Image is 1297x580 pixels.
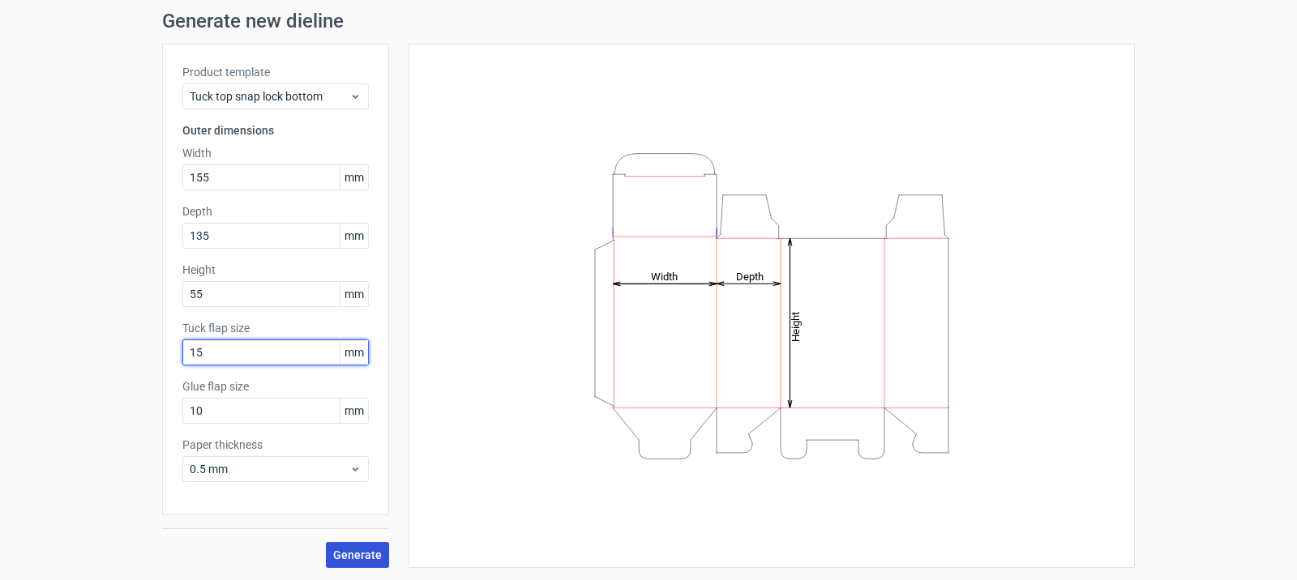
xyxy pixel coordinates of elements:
[162,11,1135,31] h1: Generate new dieline
[340,340,368,365] span: mm
[182,378,369,394] label: Glue flap size
[340,282,368,306] span: mm
[326,542,389,568] button: Generate
[182,262,369,278] label: Height
[182,320,369,336] label: Tuck flap size
[182,145,369,161] label: Width
[340,399,368,423] span: mm
[736,270,764,282] tspan: Depth
[651,270,678,282] tspan: Width
[340,224,368,248] span: mm
[190,461,349,477] span: 0.5 mm
[182,122,369,139] h3: Outer dimensions
[790,311,802,341] tspan: Height
[182,203,369,220] label: Depth
[182,437,369,453] label: Paper thickness
[182,64,369,80] label: Product template
[190,88,349,104] span: Tuck top snap lock bottom
[333,549,382,561] span: Generate
[340,165,368,190] span: mm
